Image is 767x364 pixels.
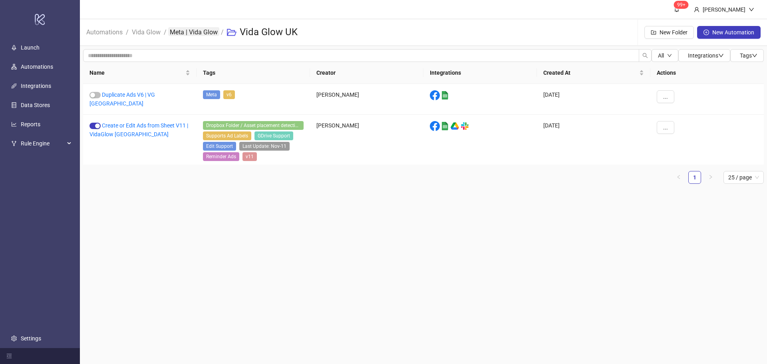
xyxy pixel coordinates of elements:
[126,20,129,45] li: /
[723,171,764,184] div: Page Size
[164,20,167,45] li: /
[89,91,155,107] a: Duplicate Ads V6 | VG [GEOGRAPHIC_DATA]
[712,29,754,36] span: New Automation
[168,27,219,36] a: Meta | Vida Glow
[699,5,749,14] div: [PERSON_NAME]
[704,171,717,184] button: right
[254,131,293,140] span: GDrive Support
[644,26,694,39] button: New Folder
[694,7,699,12] span: user
[89,68,184,77] span: Name
[740,52,757,59] span: Tags
[674,6,680,12] span: bell
[651,30,656,35] span: folder-add
[21,135,65,151] span: Rule Engine
[678,49,730,62] button: Integrationsdown
[688,52,724,59] span: Integrations
[650,62,764,84] th: Actions
[657,90,674,103] button: ...
[130,27,162,36] a: Vida Glow
[663,124,668,131] span: ...
[197,62,310,84] th: Tags
[718,53,724,58] span: down
[730,49,764,62] button: Tagsdown
[203,142,236,151] span: Edit Support
[6,353,12,359] span: menu-fold
[239,142,290,151] span: Last Update: Nov-11
[657,121,674,134] button: ...
[203,152,239,161] span: Reminder Ads
[708,175,713,179] span: right
[704,171,717,184] li: Next Page
[688,171,701,184] li: 1
[749,7,754,12] span: down
[672,171,685,184] button: left
[674,1,689,9] sup: 1700
[689,171,701,183] a: 1
[543,68,638,77] span: Created At
[752,53,757,58] span: down
[728,171,759,183] span: 25 / page
[310,115,423,169] div: [PERSON_NAME]
[310,84,423,115] div: [PERSON_NAME]
[676,175,681,179] span: left
[21,64,53,70] a: Automations
[203,121,304,130] span: Dropbox Folder / Asset placement detection
[642,53,648,58] span: search
[21,44,40,51] a: Launch
[242,152,257,161] span: v11
[240,26,298,39] h3: Vida Glow UK
[658,52,664,59] span: All
[21,121,40,127] a: Reports
[537,115,650,169] div: [DATE]
[203,131,251,140] span: Supports Ad Labels
[21,102,50,108] a: Data Stores
[537,84,650,115] div: [DATE]
[11,141,17,146] span: fork
[227,28,236,37] span: folder-open
[221,20,224,45] li: /
[423,62,537,84] th: Integrations
[89,122,188,137] a: Create or Edit Ads from Sheet V11 | VidaGlow [GEOGRAPHIC_DATA]
[697,26,761,39] button: New Automation
[310,62,423,84] th: Creator
[21,83,51,89] a: Integrations
[703,30,709,35] span: plus-circle
[652,49,678,62] button: Alldown
[203,90,220,99] span: Meta
[21,335,41,342] a: Settings
[660,29,688,36] span: New Folder
[667,53,672,58] span: down
[223,90,235,99] span: v6
[537,62,650,84] th: Created At
[83,62,197,84] th: Name
[85,27,124,36] a: Automations
[663,93,668,100] span: ...
[672,171,685,184] li: Previous Page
